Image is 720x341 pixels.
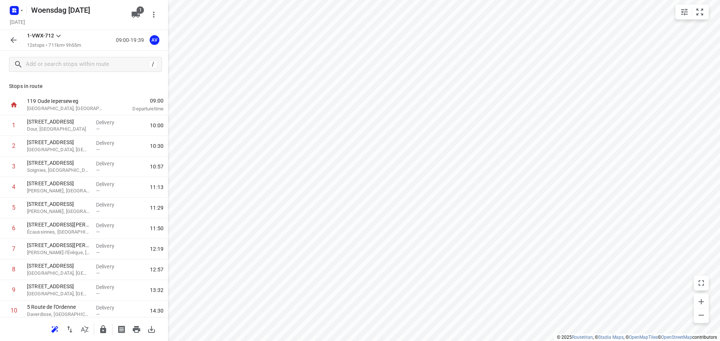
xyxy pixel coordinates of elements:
[661,335,692,340] a: OpenStreetMap
[96,180,124,188] p: Delivery
[150,286,163,294] span: 13:32
[116,36,147,44] p: 09:00-19:39
[27,228,90,236] p: Écaussinnes, [GEOGRAPHIC_DATA]
[149,60,157,68] div: /
[12,245,15,252] div: 7
[62,325,77,332] span: Reverse route
[147,36,162,43] span: Assigned to Axel Verzele
[150,307,163,314] span: 14:30
[96,167,100,173] span: —
[28,4,125,16] h5: Woensdag [DATE]
[150,245,163,253] span: 12:19
[27,241,90,249] p: [STREET_ADDRESS][PERSON_NAME]
[27,208,90,215] p: [PERSON_NAME], [GEOGRAPHIC_DATA]
[96,208,100,214] span: —
[96,304,124,311] p: Delivery
[12,204,15,211] div: 5
[27,42,81,49] p: 12 stops • 711km • 9h55m
[150,142,163,150] span: 10:30
[572,335,593,340] a: Routetitan
[12,163,15,170] div: 3
[150,266,163,273] span: 12:57
[27,311,90,318] p: Daverdisse, [GEOGRAPHIC_DATA]
[144,325,159,332] span: Download route
[27,249,90,256] p: Fontaine-l'Évêque, Belgium
[96,270,100,276] span: —
[10,307,17,314] div: 10
[27,32,54,40] p: 1-VWX-712
[96,201,124,208] p: Delivery
[96,311,100,317] span: —
[27,283,90,290] p: 41 Rue des Fossés Fleuris
[150,225,163,232] span: 11:50
[27,290,90,298] p: [GEOGRAPHIC_DATA], [GEOGRAPHIC_DATA]
[150,163,163,170] span: 10:57
[96,119,124,126] p: Delivery
[27,200,90,208] p: [STREET_ADDRESS]
[27,167,90,174] p: Soignies, [GEOGRAPHIC_DATA]
[12,122,15,129] div: 1
[96,229,100,235] span: —
[9,82,159,90] p: Stops in route
[629,335,658,340] a: OpenMapTiles
[150,183,163,191] span: 11:13
[114,97,163,104] span: 09:00
[12,225,15,232] div: 6
[12,286,15,293] div: 9
[27,270,90,277] p: [GEOGRAPHIC_DATA], [GEOGRAPHIC_DATA]
[96,147,100,152] span: —
[96,126,100,132] span: —
[27,125,90,133] p: Dour, [GEOGRAPHIC_DATA]
[27,118,90,125] p: [STREET_ADDRESS]
[96,283,124,291] p: Delivery
[598,335,624,340] a: Stadia Maps
[96,263,124,270] p: Delivery
[96,139,124,147] p: Delivery
[47,325,62,332] span: Reoptimize route
[557,335,717,340] li: © 2025 , © , © © contributors
[96,188,100,194] span: —
[27,105,105,112] p: [GEOGRAPHIC_DATA], [GEOGRAPHIC_DATA]
[96,242,124,250] p: Delivery
[114,105,163,113] p: Departure time
[150,35,159,45] div: AV
[27,187,90,195] p: [PERSON_NAME], [GEOGRAPHIC_DATA]
[114,325,129,332] span: Print shipping labels
[27,221,90,228] p: [STREET_ADDRESS][PERSON_NAME]
[12,183,15,191] div: 4
[150,122,163,129] span: 10:00
[26,59,149,70] input: Add or search stops within route
[96,291,100,296] span: —
[27,159,90,167] p: [STREET_ADDRESS]
[27,180,90,187] p: [STREET_ADDRESS]
[96,322,111,337] button: Lock route
[27,97,105,105] p: 119 Oude Ieperseweg
[27,138,90,146] p: [STREET_ADDRESS]
[77,325,92,332] span: Sort by time window
[27,303,90,311] p: 5 Route de l'Ordenne
[96,160,124,167] p: Delivery
[147,33,162,48] button: AV
[7,18,28,26] h5: Project date
[136,6,144,14] span: 1
[27,146,90,153] p: [GEOGRAPHIC_DATA], [GEOGRAPHIC_DATA]
[12,142,15,149] div: 2
[129,325,144,332] span: Print route
[150,204,163,211] span: 11:29
[27,262,90,270] p: [STREET_ADDRESS]
[96,250,100,255] span: —
[96,222,124,229] p: Delivery
[128,7,143,22] button: 1
[675,4,709,19] div: small contained button group
[12,266,15,273] div: 8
